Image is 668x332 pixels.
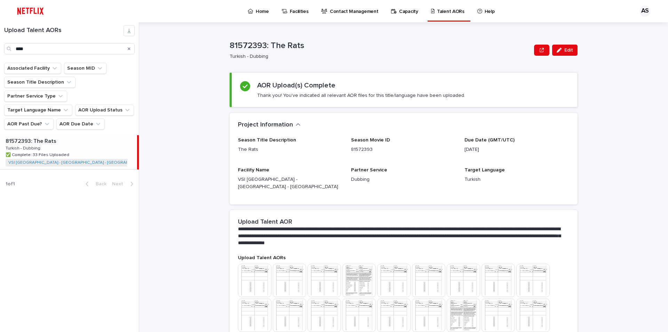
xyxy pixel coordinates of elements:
[4,27,124,34] h1: Upload Talent AORs
[4,118,54,130] button: AOR Past Due?
[351,176,456,183] p: Dubbing
[8,160,149,165] a: VSI [GEOGRAPHIC_DATA] - [GEOGRAPHIC_DATA] - [GEOGRAPHIC_DATA]
[238,121,293,129] h2: Project Information
[552,45,578,56] button: Edit
[6,137,58,145] p: 81572393: The Rats
[238,176,343,191] p: VSI [GEOGRAPHIC_DATA] - [GEOGRAPHIC_DATA] - [GEOGRAPHIC_DATA]
[6,145,42,151] p: Turkish - Dubbing
[257,81,335,90] h2: AOR Upload(s) Complete
[238,138,296,142] span: Season Title Description
[109,181,139,187] button: Next
[238,121,301,129] button: Project Information
[4,105,72,116] button: Target Language Name
[56,118,105,130] button: AOR Due Date
[230,54,528,60] p: Turkish - Dubbing
[80,181,109,187] button: Back
[464,138,515,142] span: Due Date (GMT/UTC)
[238,146,343,153] p: The Rats
[238,218,292,226] h2: Upload Talent AOR
[464,146,569,153] p: [DATE]
[351,168,387,172] span: Partner Service
[351,138,390,142] span: Season Movie ID
[75,105,134,116] button: AOR Upload Status
[14,4,47,18] img: ifQbXi3ZQGMSEF7WDB7W
[92,182,106,186] span: Back
[639,6,651,17] div: AS
[64,63,106,74] button: Season MID
[464,168,505,172] span: Target Language
[4,77,75,88] button: Season Title Description
[4,43,135,54] input: Search
[230,41,531,51] p: 81572393: The Rats
[464,176,569,183] p: Turkish
[351,146,456,153] p: 81572393
[238,168,269,172] span: Facility Name
[6,151,71,157] p: ✅ Complete: 33 Files Uploaded
[564,48,573,53] span: Edit
[4,63,61,74] button: Associated Facility
[257,92,465,99] p: Thank you! You've indicated all relevant AOR files for this title/language have been uploaded.
[238,255,286,260] span: Upload Talent AORs
[112,182,127,186] span: Next
[4,91,67,102] button: Partner Service Type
